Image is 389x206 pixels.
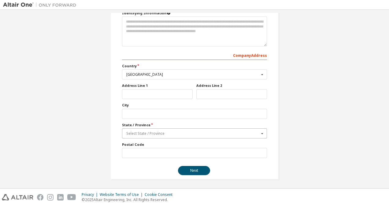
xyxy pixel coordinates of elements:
[196,83,267,88] label: Address Line 2
[37,194,43,200] img: facebook.svg
[122,123,267,127] label: State / Province
[3,2,80,8] img: Altair One
[126,73,259,76] div: [GEOGRAPHIC_DATA]
[122,50,267,60] div: Company Address
[178,166,210,175] button: Next
[2,194,33,200] img: altair_logo.svg
[82,197,176,202] p: © 2025 Altair Engineering, Inc. All Rights Reserved.
[145,192,176,197] div: Cookie Consent
[122,103,267,108] label: City
[126,132,259,135] div: Select State / Province
[122,142,267,147] label: Postal Code
[122,83,193,88] label: Address Line 1
[57,194,64,200] img: linkedin.svg
[100,192,145,197] div: Website Terms of Use
[122,64,267,68] label: Country
[122,11,267,16] label: Please provide any information that will help our support team identify your company. Email and n...
[47,194,54,200] img: instagram.svg
[82,192,100,197] div: Privacy
[67,194,76,200] img: youtube.svg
